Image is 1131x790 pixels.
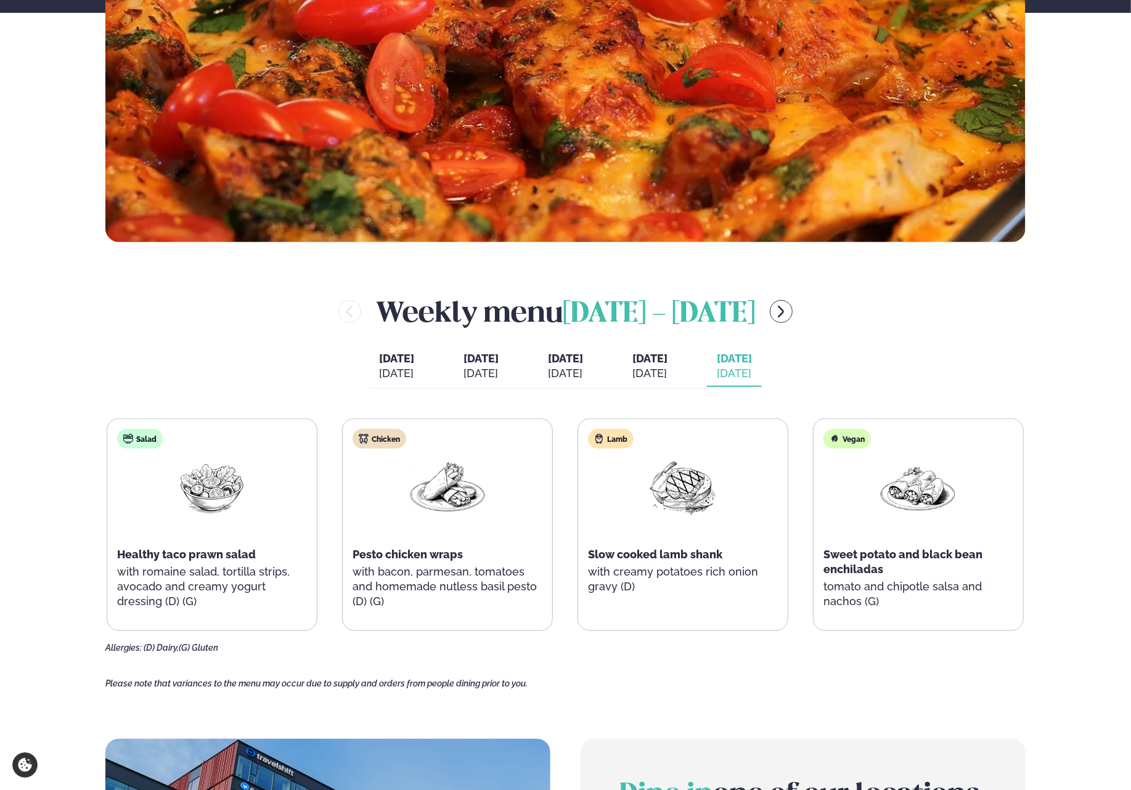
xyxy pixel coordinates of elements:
[376,291,755,332] h2: Weekly menu
[369,346,424,387] button: [DATE] [DATE]
[454,346,508,387] button: [DATE] [DATE]
[707,346,762,387] button: [DATE] [DATE]
[548,352,583,365] span: [DATE]
[105,643,142,653] span: Allergies:
[379,352,414,365] span: [DATE]
[823,579,1013,609] p: tomato and chipotle salsa and nachos (G)
[353,548,463,561] span: Pesto chicken wraps
[588,548,722,561] span: Slow cooked lamb shank
[359,434,369,444] img: chicken.svg
[117,429,163,449] div: Salad
[144,643,179,653] span: (D) Dairy,
[123,434,133,444] img: salad.svg
[408,458,487,516] img: Wraps.png
[563,301,755,328] span: [DATE] - [DATE]
[338,300,361,323] button: menu-btn-left
[770,300,793,323] button: menu-btn-right
[117,548,256,561] span: Healthy taco prawn salad
[879,458,958,516] img: Enchilada.png
[623,346,677,387] button: [DATE] [DATE]
[173,458,251,516] img: Salad.png
[117,564,307,609] p: with romaine salad, tortilla strips, avocado and creamy yogurt dressing (D) (G)
[463,352,499,365] span: [DATE]
[643,458,722,516] img: Beef-Meat.png
[588,429,634,449] div: Lamb
[823,429,871,449] div: Vegan
[632,352,668,365] span: [DATE]
[830,434,839,444] img: Vegan.svg
[823,548,982,576] span: Sweet potato and black bean enchiladas
[717,366,752,381] div: [DATE]
[12,752,38,778] a: Cookie settings
[588,564,778,594] p: with creamy potatoes rich onion gravy (D)
[717,351,752,366] span: [DATE]
[379,366,414,381] div: [DATE]
[538,346,593,387] button: [DATE] [DATE]
[594,434,604,444] img: Lamb.svg
[548,366,583,381] div: [DATE]
[353,429,406,449] div: Chicken
[632,366,668,381] div: [DATE]
[463,366,499,381] div: [DATE]
[353,564,542,609] p: with bacon, parmesan, tomatoes and homemade nutless basil pesto (D) (G)
[179,643,218,653] span: (G) Gluten
[105,678,528,688] span: Please note that variances to the menu may occur due to supply and orders from people dining prio...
